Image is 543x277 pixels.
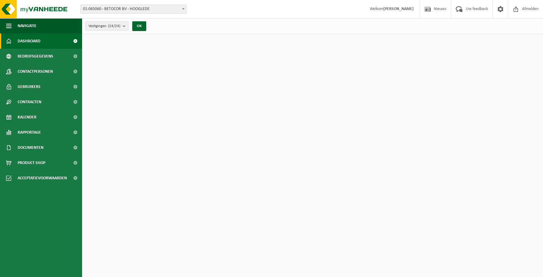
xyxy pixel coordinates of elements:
[18,94,41,110] span: Contracten
[18,110,36,125] span: Kalender
[108,24,120,28] count: (24/24)
[18,33,40,49] span: Dashboard
[18,64,53,79] span: Contactpersonen
[88,22,120,31] span: Vestigingen
[18,125,41,140] span: Rapportage
[18,140,43,155] span: Documenten
[18,49,53,64] span: Bedrijfsgegevens
[383,7,414,11] strong: [PERSON_NAME]
[18,170,67,186] span: Acceptatievoorwaarden
[80,5,187,14] span: 01-065060 - BETOCOR BV - HOOGLEDE
[18,79,40,94] span: Gebruikers
[18,18,36,33] span: Navigatie
[18,155,45,170] span: Product Shop
[81,5,186,13] span: 01-065060 - BETOCOR BV - HOOGLEDE
[132,21,146,31] button: OK
[85,21,129,30] button: Vestigingen(24/24)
